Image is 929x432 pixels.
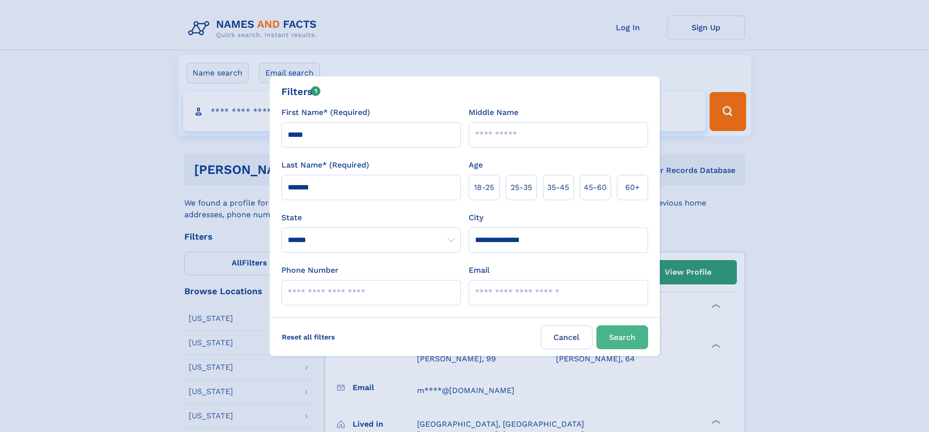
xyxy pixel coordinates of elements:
[584,182,607,193] span: 45‑60
[276,325,341,349] label: Reset all filters
[281,107,370,118] label: First Name* (Required)
[281,264,338,276] label: Phone Number
[625,182,640,193] span: 60+
[469,107,518,118] label: Middle Name
[511,182,532,193] span: 25‑35
[469,159,483,171] label: Age
[547,182,569,193] span: 35‑45
[541,325,593,349] label: Cancel
[281,159,369,171] label: Last Name* (Required)
[474,182,494,193] span: 18‑25
[281,212,461,224] label: State
[596,325,648,349] button: Search
[469,212,483,224] label: City
[281,84,321,99] div: Filters
[469,264,490,276] label: Email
